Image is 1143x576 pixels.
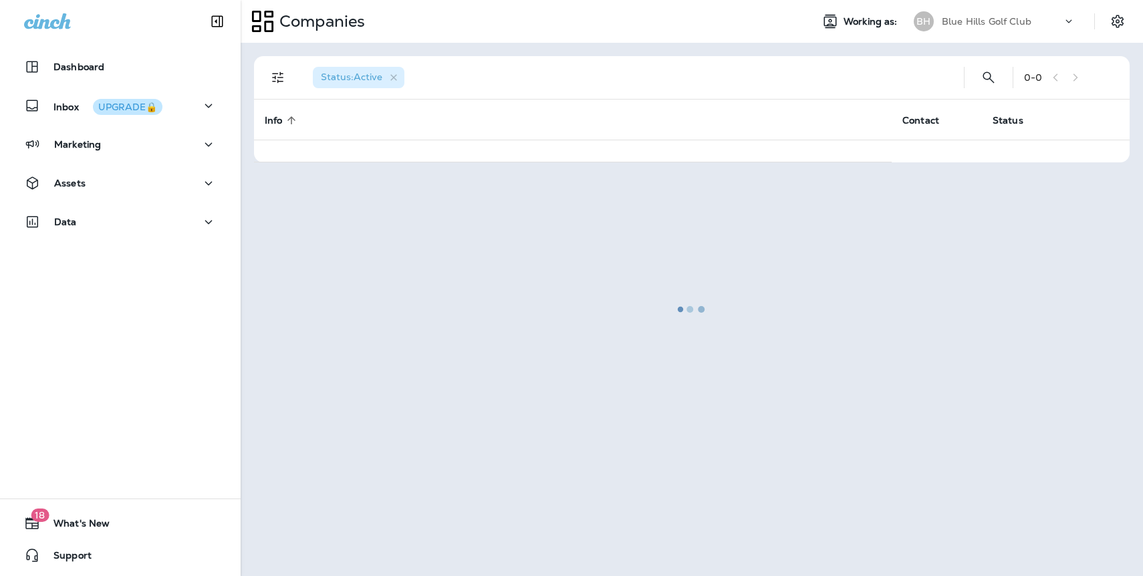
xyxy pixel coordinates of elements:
button: Dashboard [13,53,227,80]
button: Collapse Sidebar [199,8,236,35]
button: 18What's New [13,510,227,537]
p: Data [54,217,77,227]
div: UPGRADE🔒 [98,102,157,112]
p: Companies [274,11,365,31]
button: UPGRADE🔒 [93,99,162,115]
button: Support [13,542,227,569]
button: InboxUPGRADE🔒 [13,92,227,119]
p: Assets [54,178,86,188]
p: Marketing [54,139,101,150]
p: Blue Hills Golf Club [942,16,1031,27]
span: Working as: [844,16,900,27]
p: Inbox [53,99,162,113]
div: BH [914,11,934,31]
span: What's New [40,518,110,534]
p: Dashboard [53,61,104,72]
button: Assets [13,170,227,196]
span: Support [40,550,92,566]
button: Marketing [13,131,227,158]
span: 18 [31,509,49,522]
button: Settings [1106,9,1130,33]
button: Data [13,208,227,235]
